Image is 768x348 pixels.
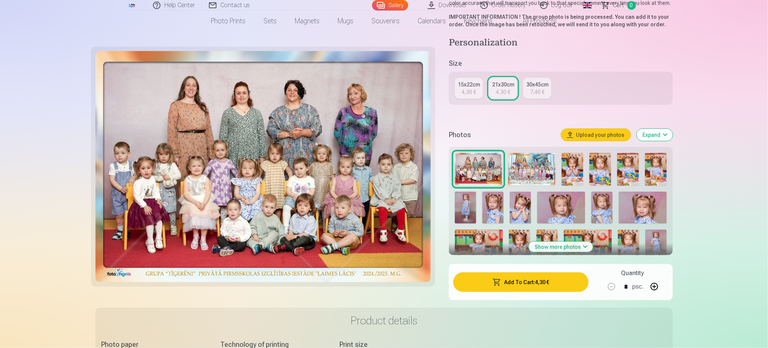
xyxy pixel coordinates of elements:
h5: Size [449,58,673,69]
a: 30x45cm7,40 € [523,78,551,99]
button: Expand [637,129,673,141]
a: Photo prints [202,11,255,32]
a: All products [502,11,566,32]
div: 4,30 € [496,88,510,96]
a: Keychains [455,11,502,32]
a: Magnets [286,11,329,32]
a: Calendars [409,11,455,32]
div: psc. [633,278,644,296]
h5: Photos [449,130,555,140]
h5: Quantity [621,269,644,278]
div: 4,30 € [462,88,476,96]
a: Sets [255,11,286,32]
button: Upload your photos [561,129,631,141]
button: Show more photos [529,242,593,252]
div: 21x30cm [492,81,514,88]
h3: Product details [101,314,667,327]
span: 0 [627,1,636,10]
h4: Personalization [449,37,673,49]
a: Mugs [329,11,363,32]
div: 30x45cm [526,81,548,88]
div: 7,40 € [530,88,545,96]
button: Add To Cart:4,30 € [453,272,588,292]
img: /fa1 [128,3,136,8]
div: 15x22cm [458,81,480,88]
span: Сart [613,1,624,10]
a: 15x22cm4,30 € [455,78,483,99]
a: Souvenirs [363,11,409,32]
a: 21x30cm4,30 € [489,78,517,99]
